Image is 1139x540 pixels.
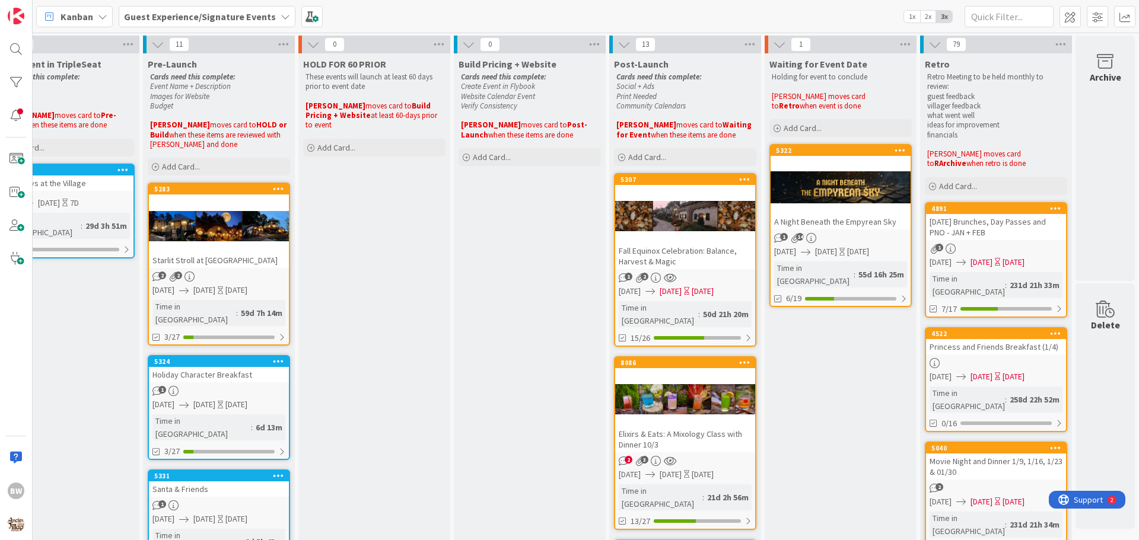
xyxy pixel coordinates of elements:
[306,110,439,130] span: at least 60-days prior to event
[303,58,386,70] span: HOLD FOR 60 PRIOR
[193,284,215,296] span: [DATE]
[614,173,756,347] a: 5307Fall Equinox Celebration: Balance, Harvest & Magic[DATE][DATE][DATE]Time in [GEOGRAPHIC_DATA]...
[8,8,24,24] img: Visit kanbanzone.com
[461,101,517,111] em: Verify Consistency
[225,398,247,411] div: [DATE]
[926,328,1066,339] div: 4522
[81,219,82,232] span: :
[927,92,1065,101] p: guest feedback
[1007,518,1062,531] div: 231d 21h 34m
[774,245,796,258] span: [DATE]
[621,175,755,184] div: 5307
[616,101,686,111] em: Community Calendars
[966,158,1026,168] span: when retro is done
[459,58,556,70] span: Build Pricing + Website
[971,496,992,508] span: [DATE]
[193,513,215,525] span: [DATE]
[925,327,1067,432] a: 4522Princess and Friends Breakfast (1/4)[DATE][DATE][DATE]Time in [GEOGRAPHIC_DATA]:258d 22h 52m0/16
[780,233,788,241] span: 1
[62,5,65,14] div: 2
[930,512,1005,538] div: Time in [GEOGRAPHIC_DATA]
[930,272,1005,298] div: Time in [GEOGRAPHIC_DATA]
[61,9,93,24] span: Kanban
[784,123,822,133] span: Add Card...
[651,130,736,140] span: when these items are done
[152,414,251,440] div: Time in [GEOGRAPHIC_DATA]
[149,481,289,497] div: Santa & Friends
[925,202,1067,318] a: 4891[DATE] Brunches, Day Passes and PNO - JAN + FEB[DATE][DATE][DATE]Time in [GEOGRAPHIC_DATA]:23...
[616,91,657,101] em: Print Needed
[70,197,79,209] div: 7D
[904,11,920,23] span: 1x
[615,174,755,269] div: 5307Fall Equinox Celebration: Balance, Harvest & Magic
[1003,496,1025,508] div: [DATE]
[769,144,912,307] a: 5322A Night Beneath the Empyrean Sky[DATE][DATE][DATE]Time in [GEOGRAPHIC_DATA]:55d 16h 25m6/19
[306,72,443,92] p: These events will launch at least 60 days prior to event date
[149,253,289,268] div: Starlit Stroll at [GEOGRAPHIC_DATA]
[631,515,650,528] span: 13/27
[306,101,432,120] strong: Build Pricing + Website
[927,111,1065,120] p: what went well
[927,101,1065,111] p: villager feedback
[930,386,1005,413] div: Time in [GEOGRAPHIC_DATA]
[152,513,174,525] span: [DATE]
[641,456,648,464] span: 3
[936,11,952,23] span: 3x
[1007,279,1062,292] div: 231d 21h 33m
[779,101,800,111] strong: Retro
[488,130,573,140] span: when these items are done
[925,58,950,70] span: Retro
[1005,393,1007,406] span: :
[676,120,723,130] span: moves card to
[776,146,911,155] div: 5322
[1005,518,1007,531] span: :
[8,483,24,499] div: BW
[660,285,682,298] span: [DATE]
[926,443,1066,480] div: 5040Movie Night and Dinner 1/9, 1/16, 1/23 & 01/30
[8,516,24,532] img: avatar
[796,233,804,241] span: 14
[926,339,1066,354] div: Princess and Friends Breakfast (1/4)
[461,72,546,82] em: Cards need this complete:
[791,37,811,52] span: 1
[614,356,756,530] a: 8086Elixirs & Eats: A Mixology Class with Dinner 10/3[DATE][DATE][DATE]Time in [GEOGRAPHIC_DATA]:...
[149,184,289,194] div: 5283
[930,496,952,508] span: [DATE]
[150,81,231,91] em: Event Name + Description
[936,244,943,251] span: 1
[38,197,60,209] span: [DATE]
[461,120,587,139] strong: Post-Launch
[619,468,641,481] span: [DATE]
[926,203,1066,240] div: 4891[DATE] Brunches, Day Passes and PNO - JAN + FEB
[926,453,1066,480] div: Movie Night and Dinner 1/9, 1/16, 1/23 & 01/30
[149,367,289,382] div: Holiday Character Breakfast
[55,110,101,120] span: moves card to
[22,120,107,130] span: when these items are done
[253,421,285,434] div: 6d 13m
[473,152,511,162] span: Add Card...
[769,58,867,70] span: Waiting for Event Date
[616,81,654,91] em: Social + Ads
[164,331,180,343] span: 3/27
[164,445,180,458] span: 3/27
[150,91,209,101] em: Images for Website
[927,72,1065,92] p: Retro Meeting to be held monthly to review:
[621,359,755,367] div: 8086
[152,300,236,326] div: Time in [GEOGRAPHIC_DATA]
[614,58,669,70] span: Post-Launch
[317,142,355,153] span: Add Card...
[941,417,957,430] span: 0/16
[926,443,1066,453] div: 5040
[152,284,174,296] span: [DATE]
[692,468,714,481] div: [DATE]
[25,2,54,16] span: Support
[698,308,700,321] span: :
[926,214,1066,240] div: [DATE] Brunches, Day Passes and PNO - JAN + FEB
[941,303,957,315] span: 7/17
[82,219,130,232] div: 29d 3h 51m
[700,308,752,321] div: 50d 21h 20m
[615,174,755,185] div: 5307
[771,145,911,156] div: 5322
[854,268,855,281] span: :
[692,285,714,298] div: [DATE]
